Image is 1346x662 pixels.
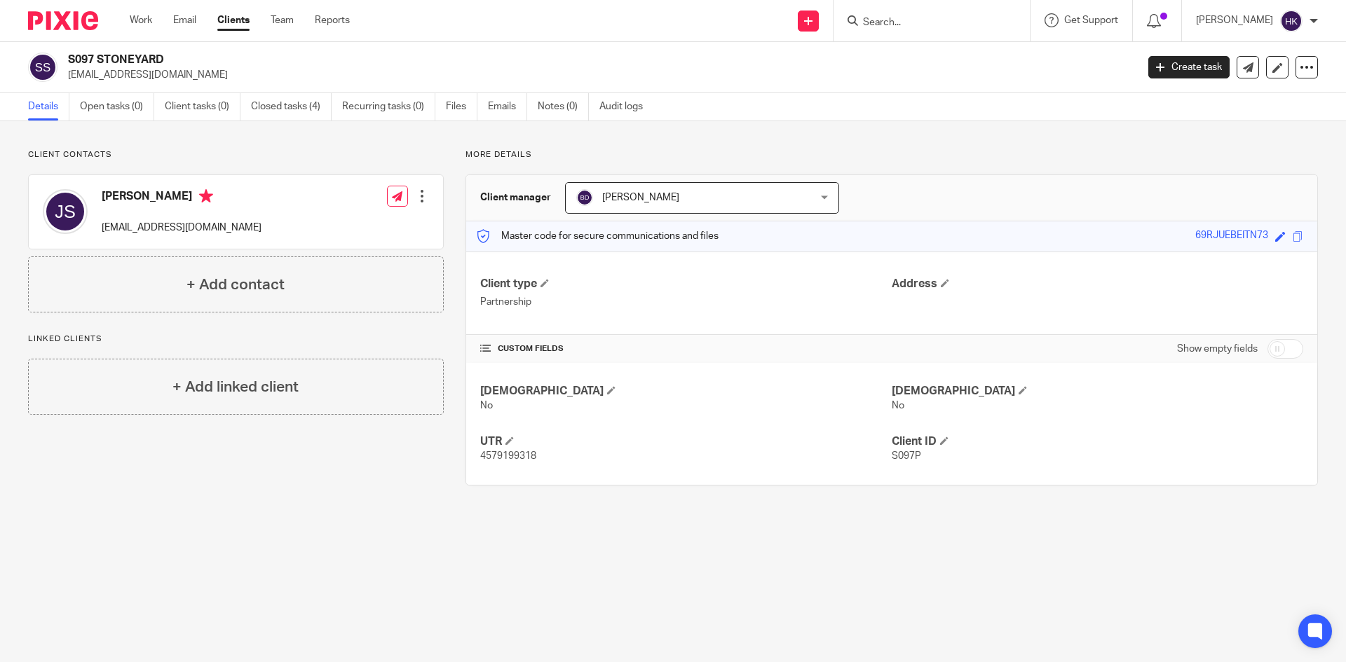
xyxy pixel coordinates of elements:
[480,277,892,291] h4: Client type
[186,274,285,296] h4: + Add contact
[477,229,719,243] p: Master code for secure communications and files
[892,401,904,411] span: No
[465,149,1318,160] p: More details
[1195,228,1268,244] div: 69RJUEBEITN73
[862,17,988,29] input: Search
[480,191,551,205] h3: Client manager
[173,13,196,27] a: Email
[68,68,1127,82] p: [EMAIL_ADDRESS][DOMAIN_NAME]
[892,277,1303,291] h4: Address
[892,451,921,461] span: S097P
[1196,13,1273,27] p: [PERSON_NAME]
[43,189,88,234] img: svg%3E
[342,93,435,120] a: Recurring tasks (0)
[892,434,1303,449] h4: Client ID
[1148,56,1230,78] a: Create task
[488,93,527,120] a: Emails
[538,93,589,120] a: Notes (0)
[480,434,892,449] h4: UTR
[102,221,261,235] p: [EMAIL_ADDRESS][DOMAIN_NAME]
[28,11,98,30] img: Pixie
[217,13,250,27] a: Clients
[892,384,1303,399] h4: [DEMOGRAPHIC_DATA]
[1280,10,1303,32] img: svg%3E
[1177,342,1258,356] label: Show empty fields
[1064,15,1118,25] span: Get Support
[480,451,536,461] span: 4579199318
[315,13,350,27] a: Reports
[599,93,653,120] a: Audit logs
[199,189,213,203] i: Primary
[172,376,299,398] h4: + Add linked client
[68,53,916,67] h2: S097 STONEYARD
[28,149,444,160] p: Client contacts
[251,93,332,120] a: Closed tasks (4)
[102,189,261,207] h4: [PERSON_NAME]
[480,384,892,399] h4: [DEMOGRAPHIC_DATA]
[271,13,294,27] a: Team
[480,343,892,354] h4: CUSTOM FIELDS
[576,189,593,206] img: svg%3E
[80,93,154,120] a: Open tasks (0)
[130,13,152,27] a: Work
[28,53,57,82] img: svg%3E
[480,401,493,411] span: No
[602,193,679,202] span: [PERSON_NAME]
[28,93,69,120] a: Details
[28,333,444,345] p: Linked clients
[165,93,240,120] a: Client tasks (0)
[446,93,477,120] a: Files
[480,295,892,309] p: Partnership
